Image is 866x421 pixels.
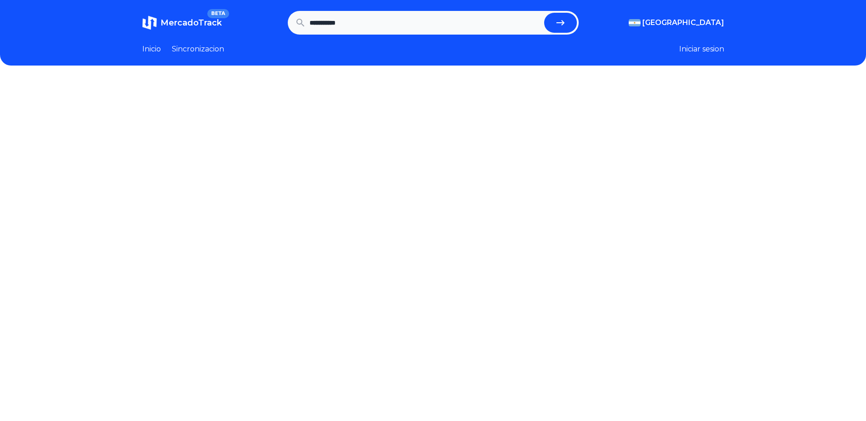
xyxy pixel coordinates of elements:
[679,44,724,55] button: Iniciar sesion
[642,17,724,28] span: [GEOGRAPHIC_DATA]
[160,18,222,28] span: MercadoTrack
[629,19,641,26] img: Argentina
[629,17,724,28] button: [GEOGRAPHIC_DATA]
[142,15,222,30] a: MercadoTrackBETA
[142,44,161,55] a: Inicio
[142,15,157,30] img: MercadoTrack
[172,44,224,55] a: Sincronizacion
[207,9,229,18] span: BETA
